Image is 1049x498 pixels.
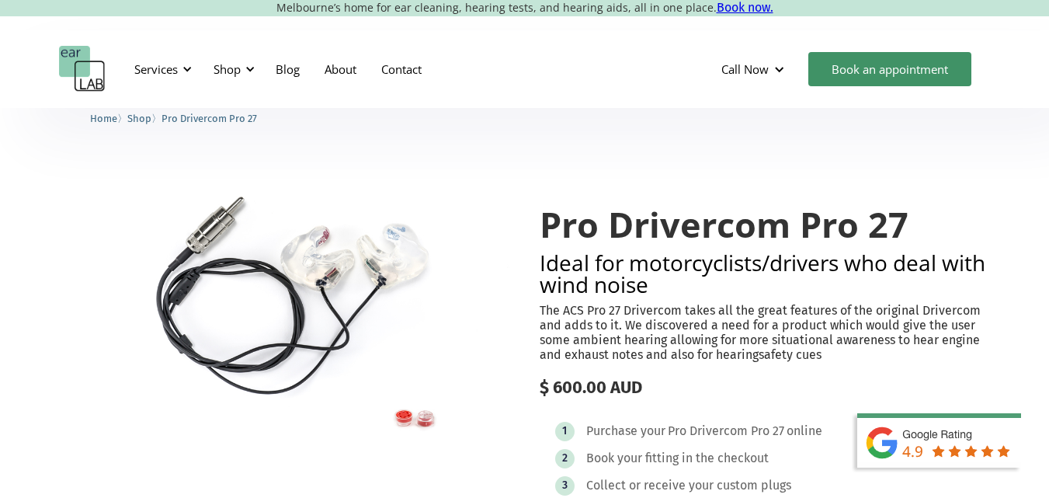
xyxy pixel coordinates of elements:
span: Pro Drivercom Pro 27 [162,113,257,124]
a: Book an appointment [808,52,971,86]
a: Pro Drivercom Pro 27 [162,110,257,125]
div: Shop [204,46,259,92]
a: home [59,46,106,92]
span: Home [90,113,117,124]
div: Collect or receive your custom plugs [586,478,791,493]
div: 3 [562,479,568,491]
li: 〉 [90,110,127,127]
p: The ACS Pro 27 Drivercom takes all the great features of the original Drivercom and adds to it. W... [540,303,991,363]
div: 2 [562,452,568,464]
img: Pro Drivercom Pro 27 [59,174,510,473]
span: Shop [127,113,151,124]
a: Blog [263,47,312,92]
a: Contact [369,47,434,92]
div: Purchase your [586,423,665,439]
a: About [312,47,369,92]
a: Home [90,110,117,125]
div: Book your fitting in the checkout [586,451,769,466]
div: Pro Drivercom Pro 27 [668,423,784,439]
div: Call Now [721,61,769,77]
a: Shop [127,110,151,125]
h1: Pro Drivercom Pro 27 [540,205,991,244]
div: $ 600.00 AUD [540,378,991,398]
a: open lightbox [59,174,510,473]
h2: Ideal for motorcyclists/drivers who deal with wind noise [540,252,991,295]
div: 1 [562,425,567,437]
div: Shop [214,61,241,77]
div: Call Now [709,46,801,92]
li: 〉 [127,110,162,127]
div: Services [134,61,178,77]
div: online [787,423,822,439]
div: Services [125,46,196,92]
